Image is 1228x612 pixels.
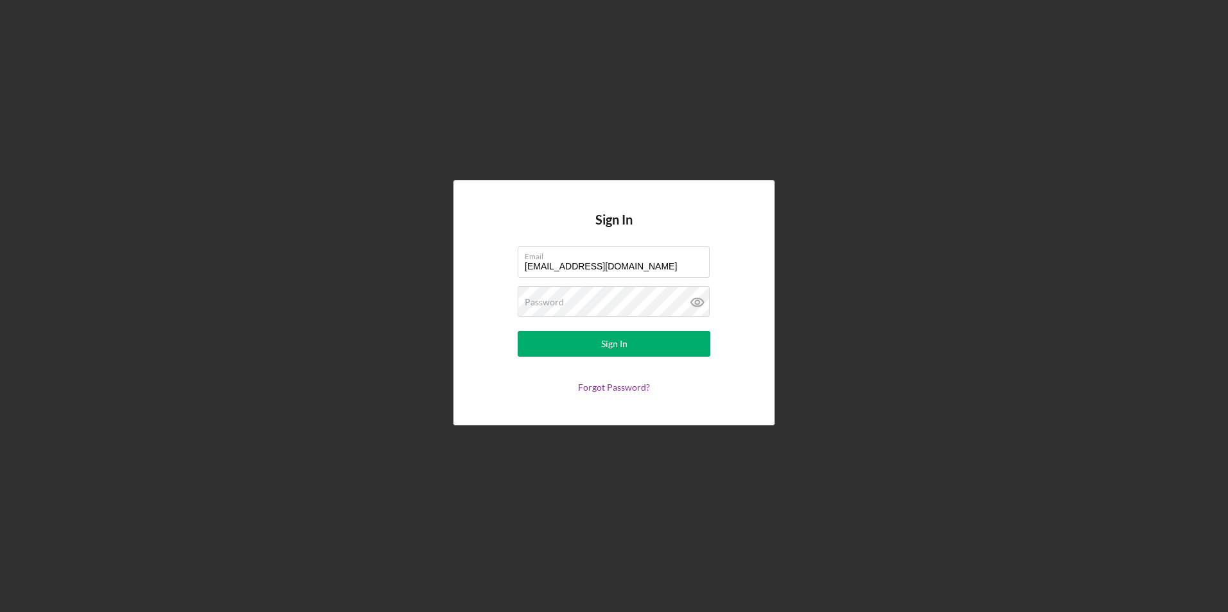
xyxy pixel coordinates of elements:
[595,212,633,246] h4: Sign In
[601,331,627,357] div: Sign In
[525,247,710,261] label: Email
[525,297,564,307] label: Password
[578,382,650,393] a: Forgot Password?
[518,331,710,357] button: Sign In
